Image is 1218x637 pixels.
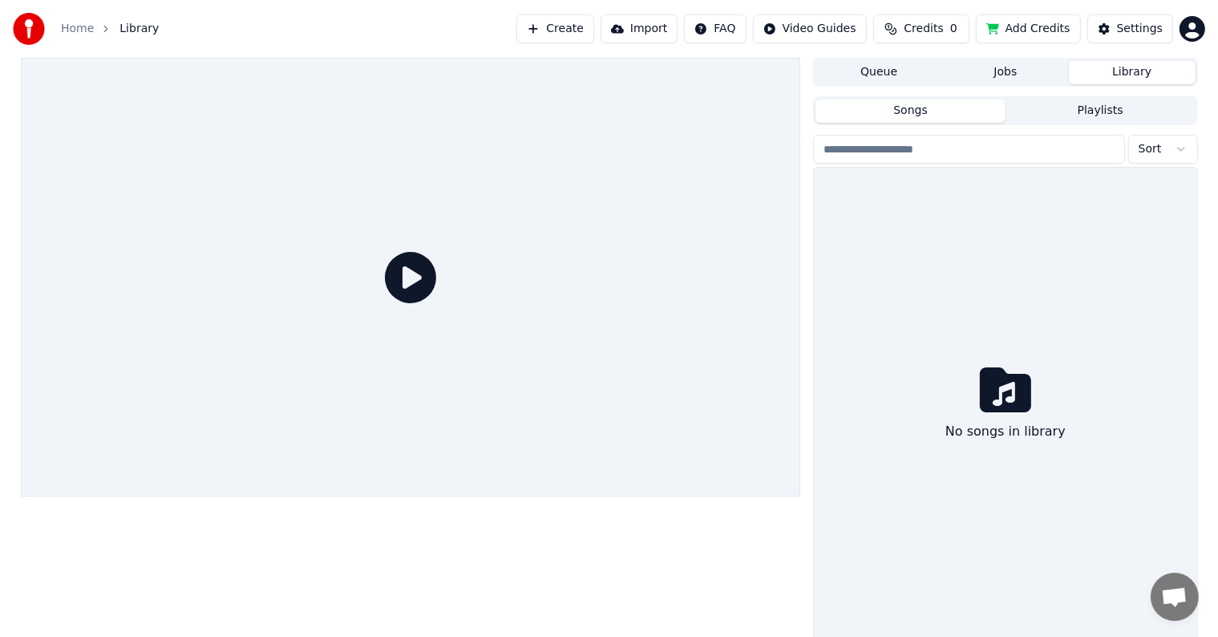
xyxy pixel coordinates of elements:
span: 0 [950,21,957,37]
img: youka [13,13,45,45]
span: Library [119,21,159,37]
button: Queue [815,61,942,84]
button: Video Guides [753,14,867,43]
a: Open chat [1151,573,1199,621]
button: FAQ [684,14,746,43]
div: No songs in library [939,416,1072,448]
button: Jobs [942,61,1069,84]
button: Add Credits [976,14,1081,43]
div: Settings [1117,21,1163,37]
nav: breadcrumb [61,21,159,37]
button: Settings [1087,14,1173,43]
button: Songs [815,99,1006,123]
span: Sort [1139,141,1162,157]
button: Library [1069,61,1196,84]
span: Credits [904,21,943,37]
button: Credits0 [873,14,969,43]
button: Import [601,14,678,43]
button: Create [516,14,594,43]
button: Playlists [1006,99,1196,123]
a: Home [61,21,94,37]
